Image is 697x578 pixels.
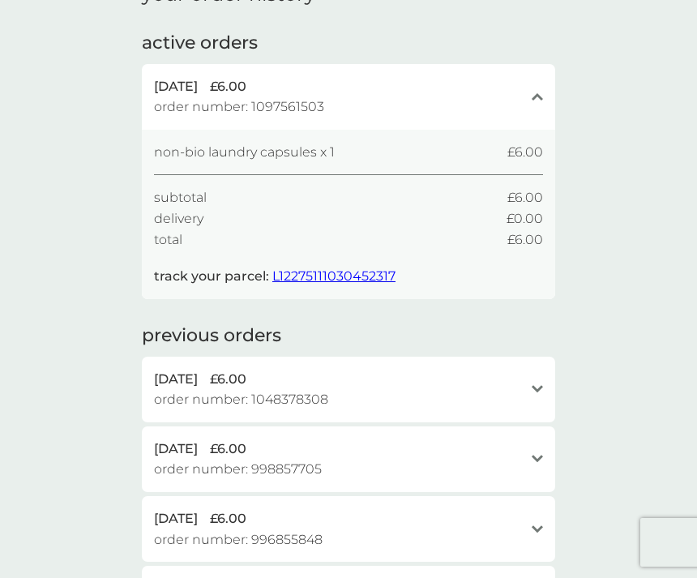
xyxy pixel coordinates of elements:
span: £6.00 [507,187,543,208]
span: £6.00 [210,76,246,97]
a: L12275111030452317 [272,268,396,284]
h2: previous orders [142,323,281,349]
span: £6.00 [210,369,246,390]
span: £6.00 [210,508,246,529]
span: order number: 996855848 [154,529,323,550]
span: [DATE] [154,508,198,529]
span: £6.00 [507,142,543,163]
span: total [154,229,182,250]
span: order number: 1048378308 [154,389,328,410]
span: subtotal [154,187,207,208]
span: £0.00 [507,208,543,229]
span: [DATE] [154,439,198,460]
span: non-bio laundry capsules x 1 [154,142,335,163]
span: £6.00 [210,439,246,460]
span: delivery [154,208,203,229]
h2: active orders [142,31,258,56]
span: order number: 1097561503 [154,96,324,118]
span: order number: 998857705 [154,459,322,480]
span: £6.00 [507,229,543,250]
span: [DATE] [154,76,198,97]
span: [DATE] [154,369,198,390]
p: track your parcel: [154,266,396,287]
